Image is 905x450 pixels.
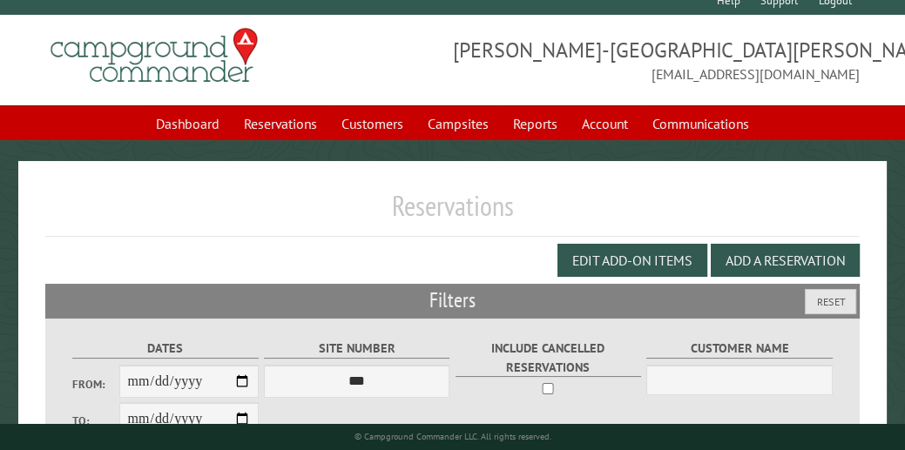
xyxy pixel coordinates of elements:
label: From: [72,376,118,393]
h2: Filters [45,284,860,317]
a: Customers [331,107,414,140]
span: [PERSON_NAME]-[GEOGRAPHIC_DATA][PERSON_NAME] [EMAIL_ADDRESS][DOMAIN_NAME] [453,36,861,84]
a: Communications [642,107,760,140]
a: Campsites [417,107,499,140]
label: To: [72,413,118,429]
a: Dashboard [145,107,230,140]
button: Add a Reservation [711,244,860,277]
label: Site Number [264,339,449,359]
a: Account [571,107,638,140]
h1: Reservations [45,189,860,237]
a: Reports [503,107,568,140]
a: Reservations [233,107,328,140]
button: Reset [805,289,856,314]
label: Dates [72,339,258,359]
label: Customer Name [646,339,832,359]
label: Include Cancelled Reservations [456,339,641,377]
img: Campground Commander [45,22,263,90]
small: © Campground Commander LLC. All rights reserved. [355,431,551,442]
button: Edit Add-on Items [557,244,707,277]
